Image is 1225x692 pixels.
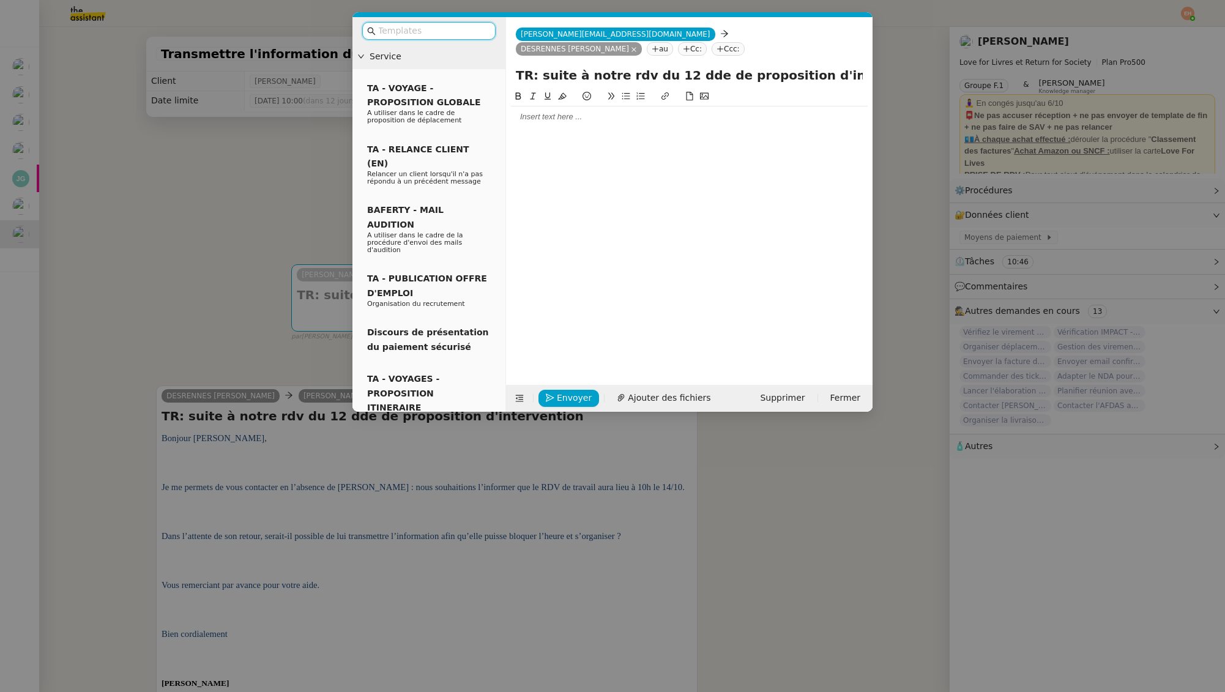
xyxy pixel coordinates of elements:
[370,50,501,64] span: Service
[367,170,483,185] span: Relancer un client lorsqu'il n'a pas répondu à un précédent message
[628,391,710,405] span: Ajouter des fichiers
[367,109,461,124] span: A utiliser dans le cadre de proposition de déplacement
[760,391,805,405] span: Supprimer
[712,42,745,56] nz-tag: Ccc:
[367,83,480,107] span: TA - VOYAGE - PROPOSITION GLOBALE
[830,391,860,405] span: Fermer
[557,391,592,405] span: Envoyer
[753,390,812,407] button: Supprimer
[609,390,718,407] button: Ajouter des fichiers
[367,300,465,308] span: Organisation du recrutement
[367,273,487,297] span: TA - PUBLICATION OFFRE D'EMPLOI
[516,42,642,56] nz-tag: DESRENNES [PERSON_NAME]
[538,390,599,407] button: Envoyer
[367,231,463,254] span: A utiliser dans le cadre de la procédure d'envoi des mails d'audition
[516,66,863,84] input: Subject
[367,144,469,168] span: TA - RELANCE CLIENT (EN)
[647,42,673,56] nz-tag: au
[378,24,488,38] input: Templates
[521,30,710,39] span: [PERSON_NAME][EMAIL_ADDRESS][DOMAIN_NAME]
[367,205,444,229] span: BAFERTY - MAIL AUDITION
[823,390,868,407] button: Fermer
[678,42,707,56] nz-tag: Cc:
[367,374,439,412] span: TA - VOYAGES - PROPOSITION ITINERAIRE
[367,327,489,351] span: Discours de présentation du paiement sécurisé
[352,45,505,69] div: Service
